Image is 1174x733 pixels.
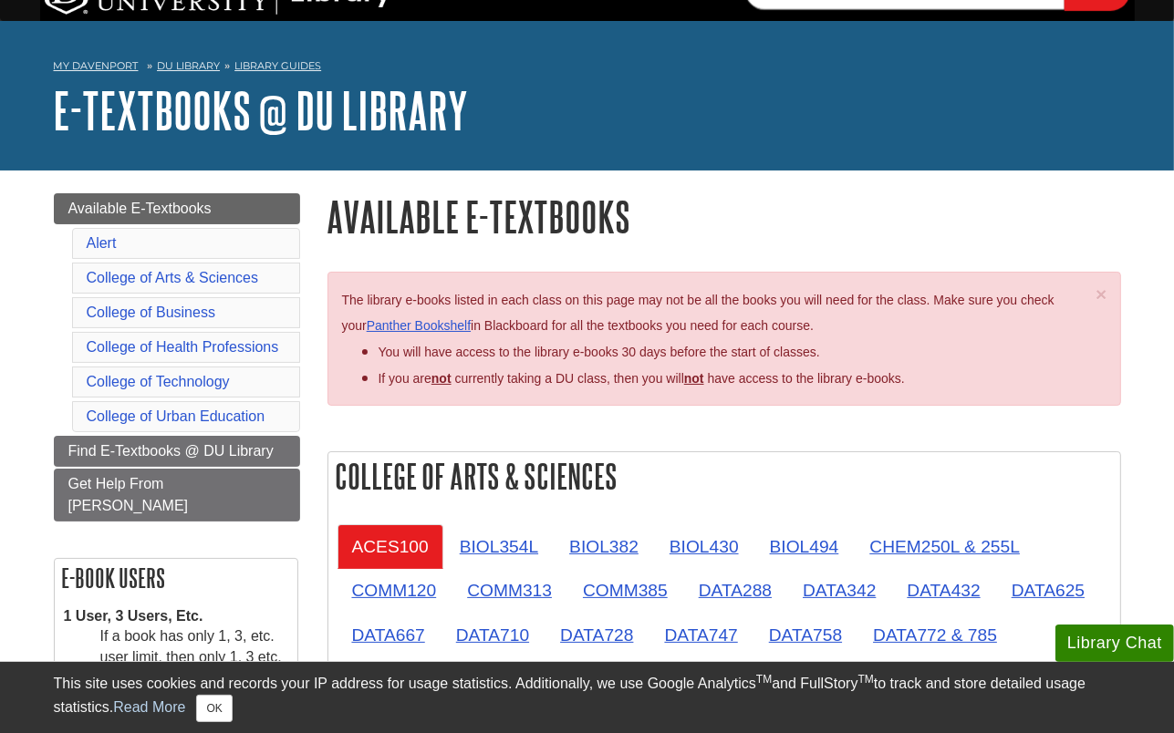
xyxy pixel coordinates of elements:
[54,673,1121,722] div: This site uses cookies and records your IP address for usage statistics. Additionally, we use Goo...
[338,613,440,657] a: DATA667
[788,568,890,613] a: DATA342
[379,345,820,359] span: You will have access to the library e-books 30 days before the start of classes.
[655,524,753,569] a: BIOL430
[992,656,1100,701] a: MHLC644
[1096,284,1106,304] button: Close
[442,613,544,657] a: DATA710
[754,613,857,657] a: DATA758
[367,318,471,333] a: Panther Bookshelf
[892,568,994,613] a: DATA432
[327,193,1121,240] h1: Available E-Textbooks
[882,656,990,701] a: MHLC616
[997,568,1099,613] a: DATA625
[68,443,274,459] span: Find E-Textbooks @ DU Library
[448,656,556,701] a: ECON201
[54,469,300,521] a: Get Help From [PERSON_NAME]
[431,371,452,386] strong: not
[54,436,300,467] a: Find E-Textbooks @ DU Library
[858,613,1012,657] a: DATA772 & 785
[774,656,880,701] a: ENGL311
[54,193,300,224] a: Available E-Textbooks
[756,673,772,686] sup: TM
[452,568,566,613] a: COMM313
[755,524,854,569] a: BIOL494
[68,476,189,513] span: Get Help From [PERSON_NAME]
[545,613,648,657] a: DATA728
[64,606,288,627] dt: 1 User, 3 Users, Etc.
[650,613,753,657] a: DATA747
[568,568,682,613] a: COMM385
[684,371,704,386] u: not
[196,695,232,722] button: Close
[338,568,452,613] a: COMM120
[667,656,773,701] a: ENGL110
[68,201,212,216] span: Available E-Textbooks
[1055,625,1174,662] button: Library Chat
[87,339,279,355] a: College of Health Professions
[113,699,185,715] a: Read More
[234,59,321,72] a: Library Guides
[445,524,553,569] a: BIOL354L
[338,656,446,701] a: ECON200
[87,305,215,320] a: College of Business
[87,408,265,424] a: College of Urban Education
[87,235,117,251] a: Alert
[87,270,259,285] a: College of Arts & Sciences
[87,374,230,389] a: College of Technology
[1096,284,1106,305] span: ×
[858,673,874,686] sup: TM
[54,58,139,74] a: My Davenport
[54,54,1121,83] nav: breadcrumb
[558,656,664,701] a: ENGL109
[855,524,1034,569] a: CHEM250L & 255L
[338,524,443,569] a: ACES100
[54,82,469,139] a: E-Textbooks @ DU Library
[684,568,786,613] a: DATA288
[157,59,220,72] a: DU Library
[55,559,297,597] h2: E-book Users
[555,524,653,569] a: BIOL382
[342,293,1055,334] span: The library e-books listed in each class on this page may not be all the books you will need for ...
[379,371,905,386] span: If you are currently taking a DU class, then you will have access to the library e-books.
[328,452,1120,501] h2: College of Arts & Sciences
